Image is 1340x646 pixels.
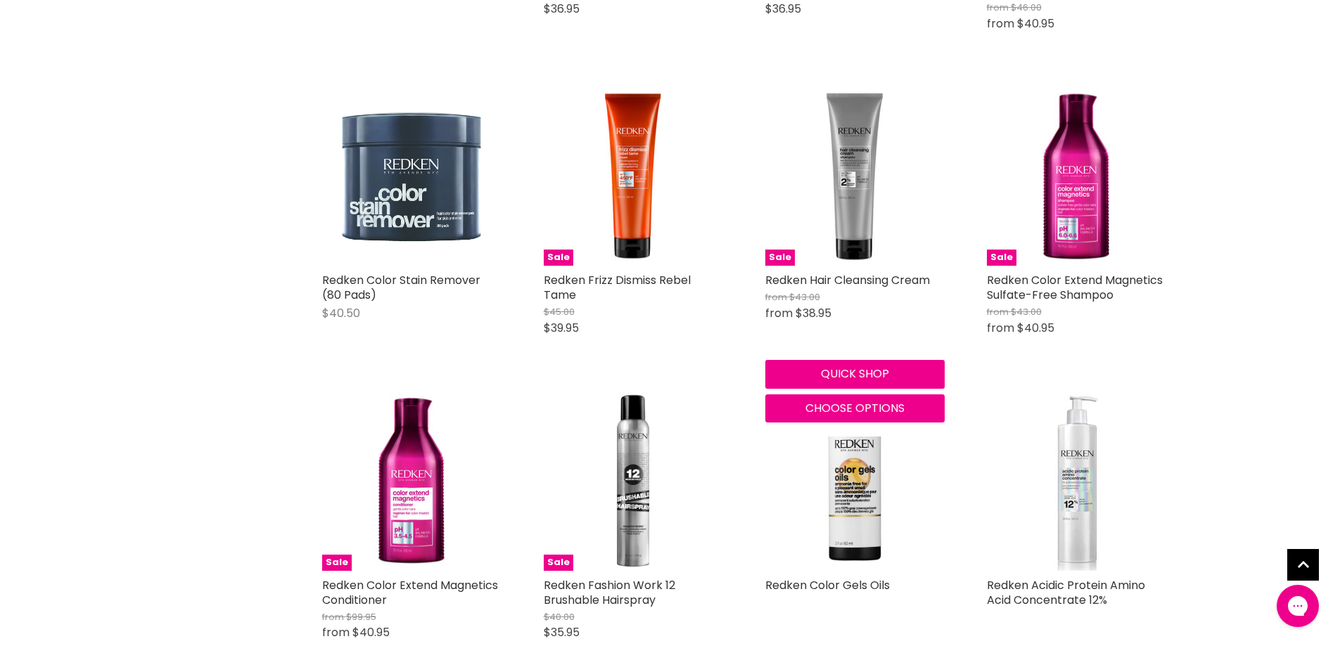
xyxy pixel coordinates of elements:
img: Redken Hair Cleansing Cream [765,86,945,266]
span: $46.00 [1011,1,1042,14]
span: $35.95 [544,624,580,640]
span: Sale [765,250,795,266]
span: $40.50 [322,305,360,321]
span: from [322,624,350,640]
a: Redken Frizz Dismiss Rebel Tame [544,272,691,303]
img: Redken Color Extend Magnetics Conditioner [322,392,502,571]
span: $39.95 [544,320,579,336]
span: $40.95 [1017,320,1054,336]
img: Redken Acidic Protein Amino Acid Concentrate 12% [987,392,1166,571]
img: Redken Color Gels Oils [765,392,945,571]
iframe: Gorgias live chat messenger [1270,580,1326,632]
a: Redken Color Extend Magnetics Conditioner [322,577,498,608]
a: Redken Acidic Protein Amino Acid Concentrate 12% [987,577,1145,608]
span: $99.95 [346,610,376,624]
a: Redken Color Extend Magnetics Sulfate-Free Shampoo [987,272,1163,303]
button: Quick shop [765,360,945,388]
a: Redken Fashion Work 12 Brushable Hairspray [544,577,675,608]
a: Redken Color Gels Oils [765,577,890,593]
span: $43.00 [1011,305,1042,318]
a: Redken Color Extend Magnetics ConditionerSale [322,392,502,571]
span: $36.95 [544,1,580,17]
span: from [765,305,793,321]
img: Redken Color Extend Magnetics Sulfate-Free Shampoo [987,86,1166,266]
span: Choose options [805,400,905,416]
span: from [987,305,1009,318]
span: $40.95 [352,624,390,640]
span: Sale [322,555,352,571]
span: $43.00 [789,290,820,304]
a: Redken Color Extend Magnetics Sulfate-Free ShampooSale [987,86,1166,266]
span: Sale [544,250,573,266]
a: Redken Hair Cleansing Cream [765,272,930,288]
span: from [987,15,1014,32]
span: $36.95 [765,1,801,17]
span: from [987,1,1009,14]
span: from [322,610,344,624]
span: Sale [987,250,1016,266]
span: from [765,290,787,304]
span: $45.00 [544,305,575,318]
img: Redken Color Stain Remover (80 Pads) [322,86,502,266]
span: Sale [544,555,573,571]
button: Choose options [765,394,945,422]
a: Redken Hair Cleansing CreamSale [765,86,945,266]
a: Redken Color Stain Remover (80 Pads) [322,272,480,303]
img: Redken Fashion Work 12 Brushable Hairspray [544,392,723,571]
span: from [987,320,1014,336]
a: Redken Frizz Dismiss Rebel TameSale [544,86,723,266]
span: $40.00 [544,610,575,624]
span: $38.95 [796,305,831,321]
span: $40.95 [1017,15,1054,32]
img: Redken Frizz Dismiss Rebel Tame [544,86,723,266]
a: Redken Fashion Work 12 Brushable HairspraySale [544,392,723,571]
